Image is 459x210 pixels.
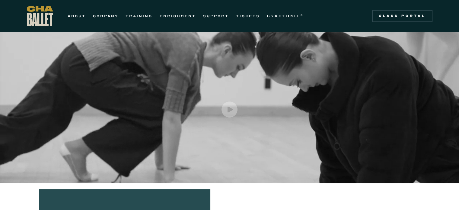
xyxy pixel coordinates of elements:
a: TICKETS [236,12,260,20]
a: SUPPORT [203,12,229,20]
strong: GYROTONIC [267,14,301,18]
a: COMPANY [93,12,118,20]
sup: ® [301,14,304,17]
div: Class Portal [376,14,429,18]
a: GYROTONIC® [267,12,304,20]
a: ENRICHMENT [160,12,196,20]
a: ABOUT [68,12,86,20]
a: home [27,6,53,26]
a: TRAINING [126,12,152,20]
a: Class Portal [372,10,432,22]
